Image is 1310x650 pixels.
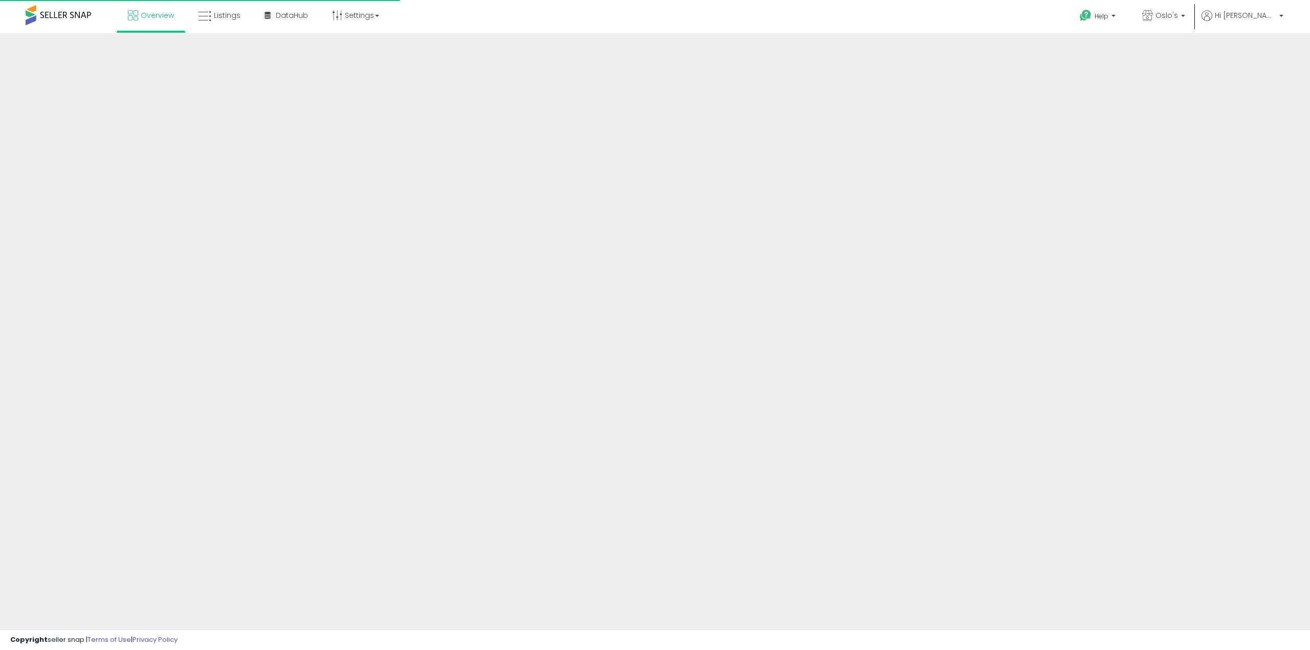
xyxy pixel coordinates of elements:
span: Overview [141,10,174,20]
span: Oslo's [1155,10,1178,20]
a: Help [1072,2,1126,33]
i: Get Help [1079,9,1092,22]
span: Listings [214,10,241,20]
span: Hi [PERSON_NAME] [1215,10,1276,20]
a: Hi [PERSON_NAME] [1202,10,1283,33]
span: DataHub [276,10,308,20]
span: Help [1095,12,1108,20]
